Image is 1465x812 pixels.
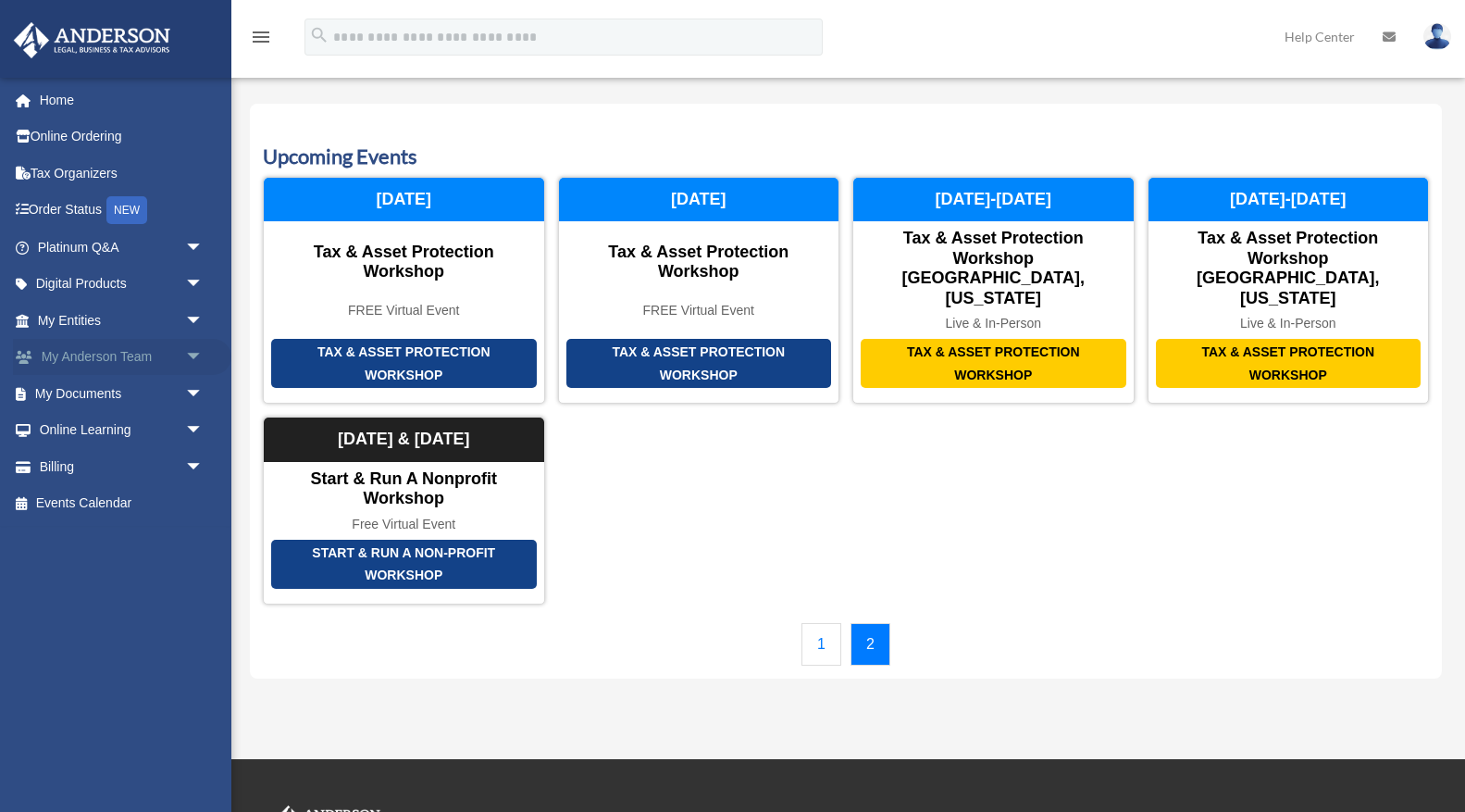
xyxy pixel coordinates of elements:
div: Tax & Asset Protection Workshop [GEOGRAPHIC_DATA], [US_STATE] [853,229,1134,308]
div: Free Virtual Event [264,517,544,532]
div: Start & Run a Nonprofit Workshop [264,469,544,509]
a: 2 [850,623,890,666]
img: Anderson Advisors Platinum Portal [8,22,176,58]
div: [DATE] [559,178,839,222]
div: Tax & Asset Protection Workshop [566,339,832,388]
a: Tax & Asset Protection Workshop Tax & Asset Protection Workshop FREE Virtual Event [DATE] [263,177,545,405]
a: Tax & Asset Protection Workshop Tax & Asset Protection Workshop FREE Virtual Event [DATE] [558,177,840,405]
div: Live & In-Person [853,316,1134,331]
a: 1 [801,623,841,666]
a: Billingarrow_drop_down [13,448,231,485]
a: Start & Run a Non-Profit Workshop Start & Run a Nonprofit Workshop Free Virtual Event [DATE] & [D... [263,417,545,604]
a: menu [250,32,272,48]
a: Online Ordering [13,119,231,156]
div: [DATE] & [DATE] [264,418,544,462]
span: arrow_drop_down [185,302,222,340]
div: [DATE]-[DATE] [853,178,1134,222]
span: arrow_drop_down [185,375,222,413]
a: Home [13,81,231,119]
i: menu [250,26,272,48]
a: My Anderson Teamarrow_drop_down [13,339,231,376]
div: Tax & Asset Protection Workshop [861,339,1126,388]
a: Digital Productsarrow_drop_down [13,266,231,303]
a: Events Calendar [13,485,222,522]
i: search [309,25,329,45]
span: arrow_drop_down [185,339,222,377]
div: [DATE]-[DATE] [1148,178,1429,222]
a: Order StatusNEW [13,192,231,230]
a: Tax & Asset Protection Workshop Tax & Asset Protection Workshop [GEOGRAPHIC_DATA], [US_STATE] Liv... [852,177,1135,405]
div: [DATE] [264,178,544,222]
img: User Pic [1423,23,1451,50]
a: Tax Organizers [13,155,231,192]
a: Tax & Asset Protection Workshop Tax & Asset Protection Workshop [GEOGRAPHIC_DATA], [US_STATE] Liv... [1148,177,1430,405]
div: Start & Run a Non-Profit Workshop [271,540,537,589]
div: Tax & Asset Protection Workshop [264,243,544,282]
div: Tax & Asset Protection Workshop [GEOGRAPHIC_DATA], [US_STATE] [1148,229,1429,308]
span: arrow_drop_down [185,229,222,267]
span: arrow_drop_down [185,448,222,486]
div: FREE Virtual Event [559,303,839,319]
span: arrow_drop_down [185,266,222,304]
div: Tax & Asset Protection Workshop [271,339,537,388]
div: Tax & Asset Protection Workshop [559,243,839,282]
div: Tax & Asset Protection Workshop [1156,339,1422,388]
a: My Entitiesarrow_drop_down [13,302,231,339]
h3: Upcoming Events [263,143,1429,171]
a: Platinum Q&Aarrow_drop_down [13,229,231,266]
a: My Documentsarrow_drop_down [13,375,231,412]
div: Live & In-Person [1148,316,1429,331]
div: FREE Virtual Event [264,303,544,319]
a: Online Learningarrow_drop_down [13,412,231,449]
div: NEW [106,196,147,224]
span: arrow_drop_down [185,412,222,450]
